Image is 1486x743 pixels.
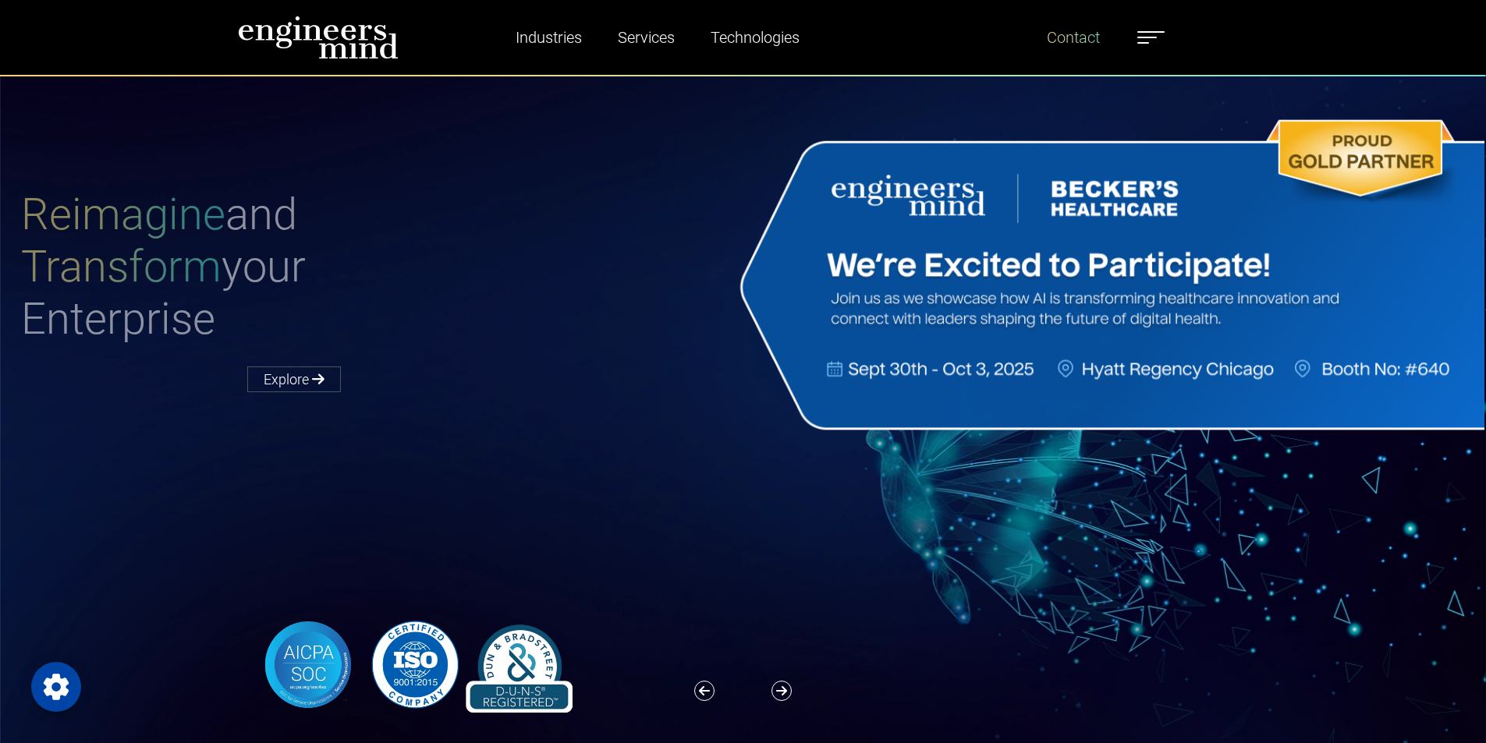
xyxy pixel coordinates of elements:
img: Website Banner [732,114,1485,436]
span: Transform [247,241,448,292]
a: Industries [509,19,588,55]
img: banner-logo [247,617,582,713]
a: Explore [247,366,341,392]
h1: and your Enterprise [247,189,743,346]
a: Services [612,19,681,55]
img: logo [238,16,399,59]
span: Reimagine [247,189,452,240]
a: Contact [1041,19,1106,55]
a: Technologies [704,19,806,55]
